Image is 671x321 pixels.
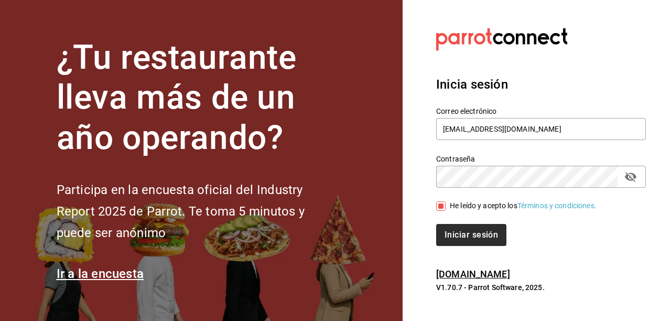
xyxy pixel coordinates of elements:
[57,38,340,158] h1: ¿Tu restaurante lleva más de un año operando?
[436,75,646,94] h3: Inicia sesión
[57,179,340,243] h2: Participa en la encuesta oficial del Industry Report 2025 de Parrot. Te toma 5 minutos y puede se...
[57,266,144,281] a: Ir a la encuesta
[517,201,597,210] a: Términos y condiciones.
[450,200,597,211] div: He leído y acepto los
[436,155,646,162] label: Contraseña
[436,224,506,246] button: Iniciar sesión
[436,118,646,140] input: Ingresa tu correo electrónico
[622,168,640,186] button: passwordField
[436,107,646,114] label: Correo electrónico
[436,269,510,280] a: [DOMAIN_NAME]
[436,282,646,293] p: V1.70.7 - Parrot Software, 2025.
